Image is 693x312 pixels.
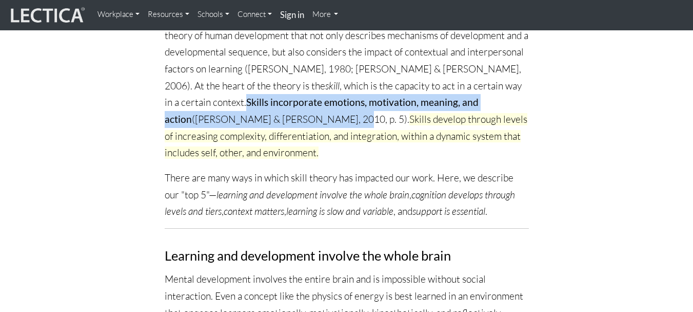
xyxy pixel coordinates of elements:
a: Resources [144,4,193,25]
a: Connect [233,4,276,25]
i: learning and development involve the whole brain [216,189,409,201]
i: skill [325,80,340,92]
a: Workplace [93,4,144,25]
strong: Sign in [280,9,304,20]
strong: Skills incorporate emotions, motivation, meaning, and action [165,96,479,125]
img: lecticalive [8,6,85,25]
a: Sign in [276,4,308,26]
h3: Learning and development involve the whole brain [165,248,529,263]
i: context matters [224,205,284,217]
a: Schools [193,4,233,25]
span: Skills develop through levels of increasing complexity, differentiation, and integration, within ... [165,113,527,159]
a: More [308,4,343,25]
p: There are many ways in which skill theory has impacted our work. Here, we describe our "top 5"— ,... [165,170,529,220]
i: learning is slow and variable [286,205,393,217]
i: support is essential [412,205,485,217]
